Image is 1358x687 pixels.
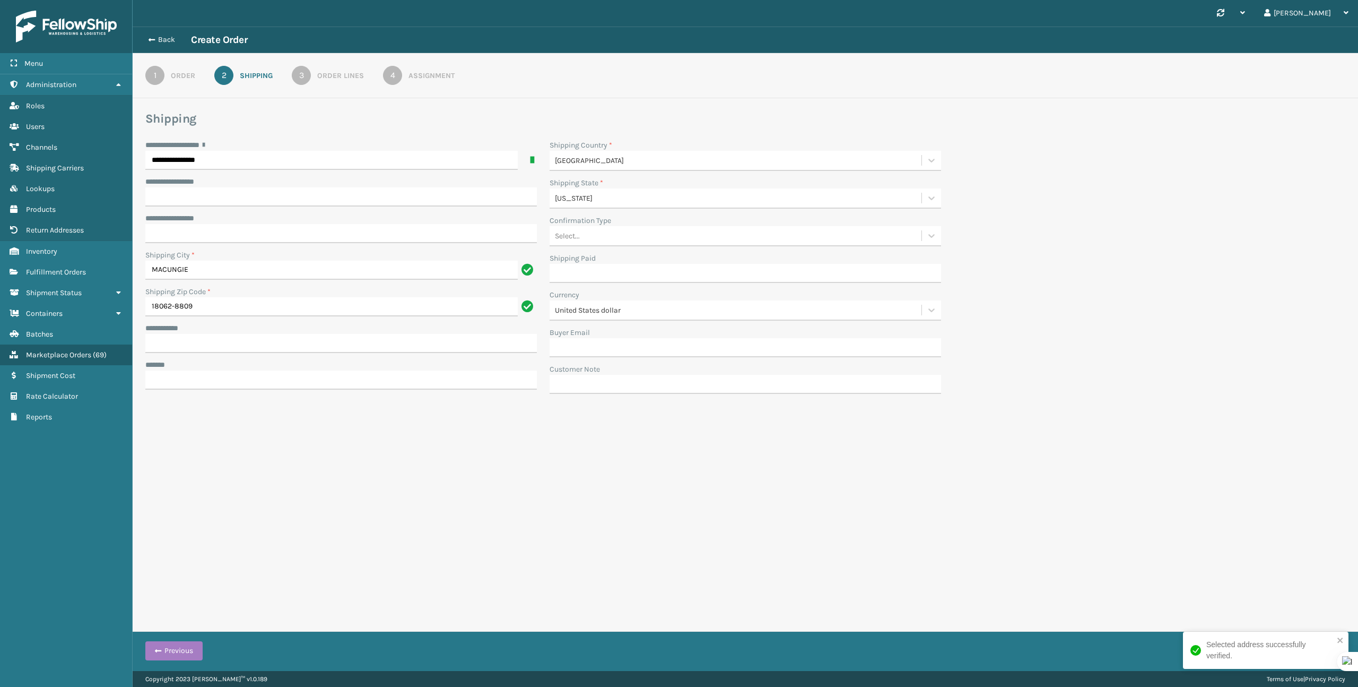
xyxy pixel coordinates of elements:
[408,70,455,81] div: Assignment
[26,288,82,297] span: Shipment Status
[145,286,211,297] label: Shipping Zip Code
[26,143,57,152] span: Channels
[550,364,600,375] label: Customer Note
[26,371,75,380] span: Shipment Cost
[26,392,78,401] span: Rate Calculator
[16,11,117,42] img: logo
[24,59,43,68] span: Menu
[26,309,63,318] span: Containers
[26,247,57,256] span: Inventory
[240,70,273,81] div: Shipping
[145,671,267,687] p: Copyright 2023 [PERSON_NAME]™ v 1.0.189
[26,330,53,339] span: Batches
[550,253,596,264] label: Shipping Paid
[142,35,191,45] button: Back
[383,66,402,85] div: 4
[26,413,52,422] span: Reports
[26,268,86,277] span: Fulfillment Orders
[93,350,107,359] span: ( 69 )
[1206,639,1334,662] div: Selected address successfully verified.
[145,250,195,261] label: Shipping City
[214,66,233,85] div: 2
[555,305,922,316] div: United States dollar
[26,184,55,193] span: Lookups
[550,177,603,188] label: Shipping State
[145,641,203,660] button: Previous
[26,101,45,110] span: Roles
[1337,636,1344,646] button: close
[26,122,45,131] span: Users
[26,226,84,235] span: Return Addresses
[555,193,922,204] div: [US_STATE]
[26,205,56,214] span: Products
[550,289,579,300] label: Currency
[145,66,164,85] div: 1
[550,215,611,226] label: Confirmation Type
[555,230,580,242] div: Select...
[171,70,195,81] div: Order
[26,164,84,173] span: Shipping Carriers
[191,33,247,46] h3: Create Order
[550,327,590,338] label: Buyer Email
[145,111,1345,127] h3: Shipping
[555,155,922,166] div: [GEOGRAPHIC_DATA]
[317,70,364,81] div: Order Lines
[550,140,612,151] label: Shipping Country
[292,66,311,85] div: 3
[26,80,76,89] span: Administration
[26,350,91,359] span: Marketplace Orders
